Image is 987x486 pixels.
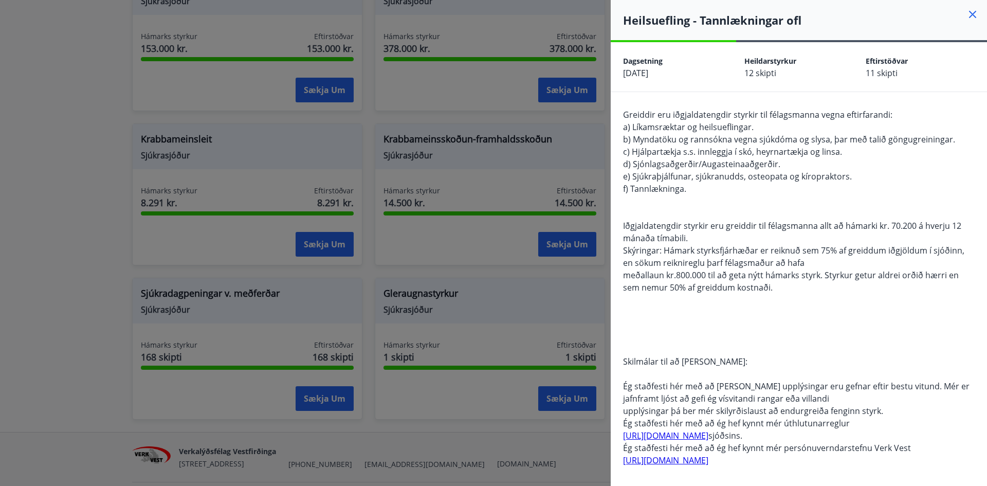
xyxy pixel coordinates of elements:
[623,381,970,404] span: Ég staðfesti hér með að [PERSON_NAME] upplýsingar eru gefnar eftir bestu vitund. Mér er jafnframt...
[623,455,708,466] a: [URL][DOMAIN_NAME]
[623,109,892,120] span: Greiddir eru iðgjaldatengdir styrkir til félagsmanna vegna eftirfarandi:
[623,269,959,293] span: meðallaun kr.800.000 til að geta nýtt hámarks styrk. Styrkur getur aldrei orðið hærri en sem nemu...
[623,158,780,170] span: d) Sjónlagsaðgerðir/Augasteinaaðgerðir.
[623,146,842,157] span: c) Hjálpartækja s.s. innleggja í skó, heyrnartækja og linsa.
[623,430,742,441] span: sjóðsins.
[623,12,987,28] h4: Heilsuefling - Tannlækningar ofl
[623,134,955,145] span: b) Myndatöku og rannsókna vegna sjúkdóma og slysa, þar með talið göngugreiningar.
[623,245,964,268] span: Skýringar: Hámark styrksfjárhæðar er reiknuð sem 75% af greiddum iðgjöldum í sjóðinn, en sökum re...
[623,220,961,244] span: Iðgjaldatengdir styrkir eru greiddir til félagsmanna allt að hámarki kr. 70.200 á hverju 12 mánað...
[623,442,911,454] span: Ég staðfesti hér með að ég hef kynnt mér persónuverndarstefnu Verk Vest
[623,430,708,441] a: [URL][DOMAIN_NAME]
[623,356,747,367] span: Skilmálar til að [PERSON_NAME]:
[744,56,796,66] span: Heildarstyrkur
[866,67,898,79] span: 11 skipti
[623,171,852,182] span: e) Sjúkraþjálfunar, sjúkranudds, osteopata og kíropraktors.
[623,121,754,133] span: a) Líkamsræktar og heilsueflingar.
[623,418,850,429] span: Ég staðfesti hér með að ég hef kynnt mér úthlutunarreglur
[866,56,908,66] span: Eftirstöðvar
[623,56,663,66] span: Dagsetning
[623,183,686,194] span: f) Tannlækninga.
[623,67,648,79] span: [DATE]
[744,67,776,79] span: 12 skipti
[623,405,883,417] span: upplýsingar þá ber mér skilyrðislaust að endurgreiða fenginn styrk.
